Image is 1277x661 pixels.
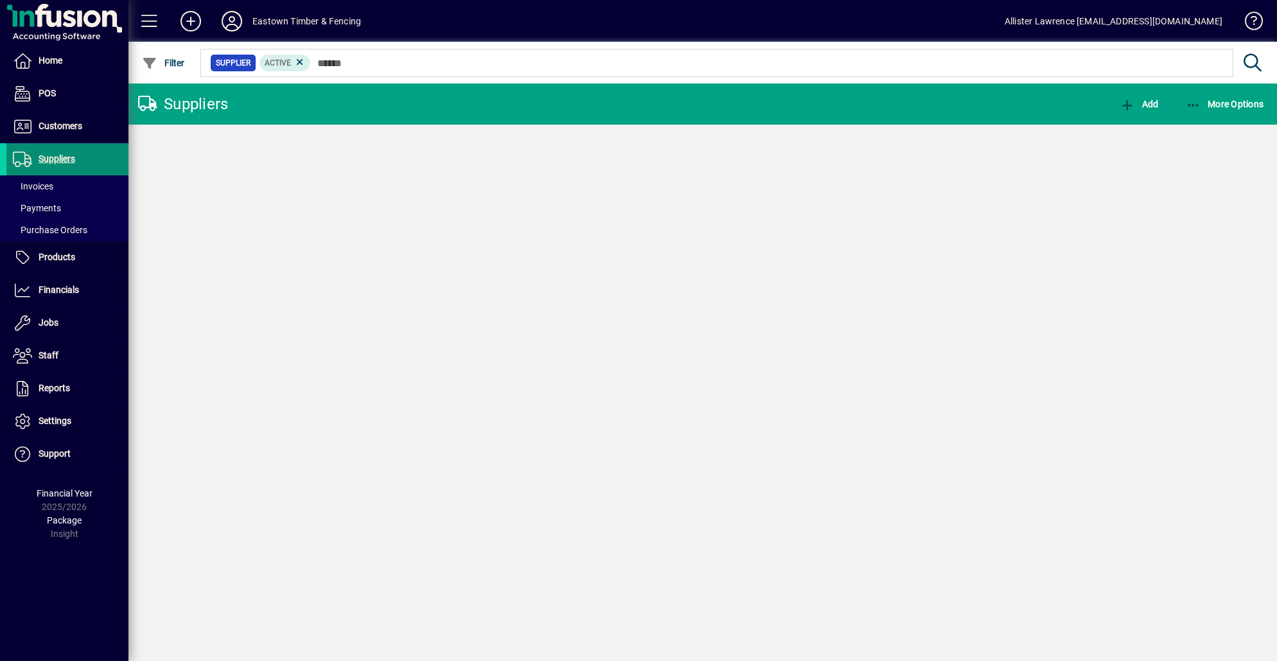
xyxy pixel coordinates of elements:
[37,488,92,498] span: Financial Year
[6,274,128,306] a: Financials
[39,154,75,164] span: Suppliers
[39,416,71,426] span: Settings
[39,88,56,98] span: POS
[39,121,82,131] span: Customers
[6,45,128,77] a: Home
[6,438,128,470] a: Support
[1120,99,1158,109] span: Add
[39,317,58,328] span: Jobs
[265,58,291,67] span: Active
[6,197,128,219] a: Payments
[142,58,185,68] span: Filter
[216,57,251,69] span: Supplier
[39,383,70,393] span: Reports
[1235,3,1261,44] a: Knowledge Base
[6,110,128,143] a: Customers
[39,448,71,459] span: Support
[13,203,61,213] span: Payments
[39,55,62,66] span: Home
[138,94,228,114] div: Suppliers
[139,51,188,75] button: Filter
[1186,99,1264,109] span: More Options
[6,219,128,241] a: Purchase Orders
[211,10,252,33] button: Profile
[39,285,79,295] span: Financials
[6,175,128,197] a: Invoices
[1005,11,1222,31] div: Allister Lawrence [EMAIL_ADDRESS][DOMAIN_NAME]
[47,515,82,525] span: Package
[252,11,361,31] div: Eastown Timber & Fencing
[13,181,53,191] span: Invoices
[39,350,58,360] span: Staff
[170,10,211,33] button: Add
[6,405,128,437] a: Settings
[1183,93,1267,116] button: More Options
[6,340,128,372] a: Staff
[260,55,311,71] mat-chip: Activation Status: Active
[13,225,87,235] span: Purchase Orders
[39,252,75,262] span: Products
[6,307,128,339] a: Jobs
[6,242,128,274] a: Products
[1116,93,1161,116] button: Add
[6,373,128,405] a: Reports
[6,78,128,110] a: POS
